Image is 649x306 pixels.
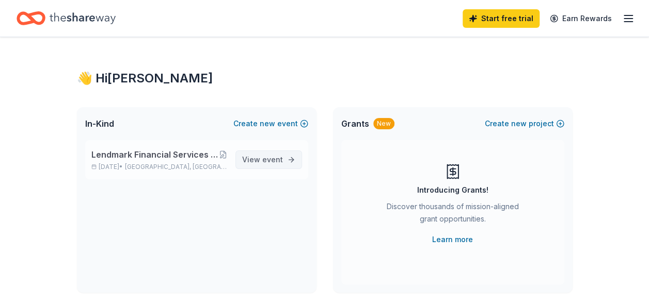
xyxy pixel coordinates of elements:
a: Start free trial [463,9,540,28]
span: View [242,154,283,166]
span: Grants [341,117,369,130]
button: Createnewproject [485,117,564,130]
div: Discover thousands of mission-aligned grant opportunities. [383,200,523,229]
span: Lendmark Financial Services Food Request (on behalf of USO 501c3); [PERSON_NAME] [PERSON_NAME] Ai... [91,148,219,161]
div: Introducing Grants! [417,184,488,196]
a: Earn Rewards [544,9,618,28]
span: new [260,117,275,130]
p: [DATE] • [91,163,227,171]
div: New [373,118,394,129]
button: Createnewevent [233,117,308,130]
span: new [511,117,527,130]
a: Home [17,6,116,30]
span: event [262,155,283,164]
span: [GEOGRAPHIC_DATA], [GEOGRAPHIC_DATA] [125,163,227,171]
div: 👋 Hi [PERSON_NAME] [77,70,573,87]
a: Learn more [432,233,473,246]
span: In-Kind [85,117,114,130]
a: View event [235,150,302,169]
